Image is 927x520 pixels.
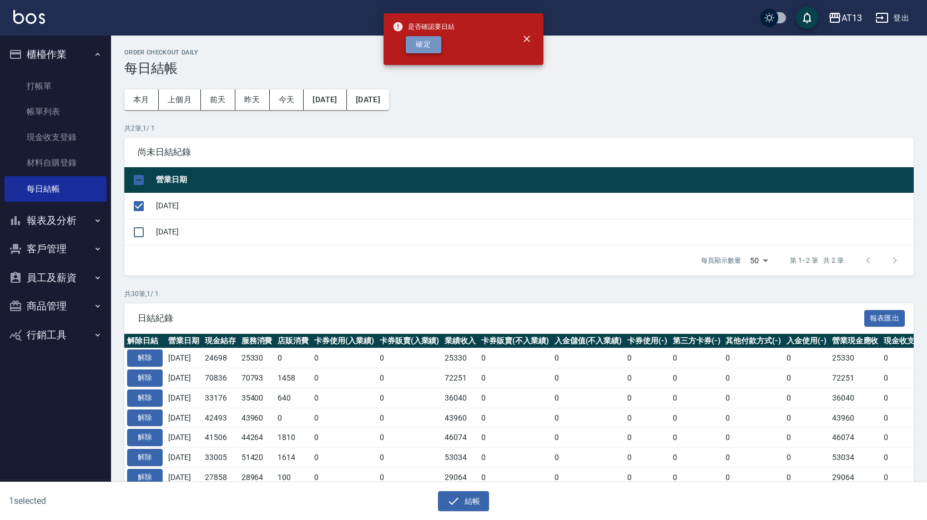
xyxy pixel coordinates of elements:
[784,467,829,487] td: 0
[4,40,107,69] button: 櫃檯作業
[670,448,723,468] td: 0
[478,348,552,368] td: 0
[829,388,881,408] td: 36040
[552,448,625,468] td: 0
[442,368,478,388] td: 72251
[4,263,107,292] button: 員工及薪資
[127,349,163,367] button: 解除
[311,388,377,408] td: 0
[552,368,625,388] td: 0
[202,368,239,388] td: 70836
[723,334,784,348] th: 其他付款方式(-)
[202,388,239,408] td: 33176
[4,99,107,124] a: 帳單列表
[829,348,881,368] td: 25330
[377,467,442,487] td: 0
[124,61,914,76] h3: 每日結帳
[275,428,311,448] td: 1810
[784,448,829,468] td: 0
[124,89,159,110] button: 本月
[871,8,914,28] button: 登出
[275,467,311,487] td: 100
[670,467,723,487] td: 0
[784,334,829,348] th: 入金使用(-)
[275,388,311,408] td: 640
[201,89,235,110] button: 前天
[478,428,552,448] td: 0
[311,408,377,428] td: 0
[275,334,311,348] th: 店販消費
[552,348,625,368] td: 0
[723,368,784,388] td: 0
[829,334,881,348] th: 營業現金應收
[442,428,478,448] td: 46074
[347,89,389,110] button: [DATE]
[624,334,670,348] th: 卡券使用(-)
[202,408,239,428] td: 42493
[165,448,202,468] td: [DATE]
[723,428,784,448] td: 0
[829,408,881,428] td: 43960
[442,408,478,428] td: 43960
[478,408,552,428] td: 0
[377,348,442,368] td: 0
[311,368,377,388] td: 0
[624,368,670,388] td: 0
[165,467,202,487] td: [DATE]
[239,467,275,487] td: 28964
[442,448,478,468] td: 53034
[377,368,442,388] td: 0
[165,408,202,428] td: [DATE]
[165,348,202,368] td: [DATE]
[478,368,552,388] td: 0
[275,348,311,368] td: 0
[442,467,478,487] td: 29064
[442,334,478,348] th: 業績收入
[670,428,723,448] td: 0
[829,467,881,487] td: 29064
[165,428,202,448] td: [DATE]
[124,49,914,56] h2: Order checkout daily
[239,334,275,348] th: 服務消費
[202,448,239,468] td: 33005
[304,89,346,110] button: [DATE]
[784,428,829,448] td: 0
[842,11,862,25] div: AT13
[790,256,844,266] p: 第 1–2 筆 共 2 筆
[138,313,864,324] span: 日結紀錄
[723,348,784,368] td: 0
[442,348,478,368] td: 25330
[624,448,670,468] td: 0
[624,348,670,368] td: 0
[624,388,670,408] td: 0
[275,368,311,388] td: 1458
[275,448,311,468] td: 1614
[745,246,772,276] div: 50
[552,334,625,348] th: 入金儲值(不入業績)
[239,368,275,388] td: 70793
[552,428,625,448] td: 0
[127,469,163,486] button: 解除
[478,334,552,348] th: 卡券販賣(不入業績)
[670,388,723,408] td: 0
[153,193,914,219] td: [DATE]
[202,348,239,368] td: 24698
[165,388,202,408] td: [DATE]
[824,7,866,29] button: AT13
[13,10,45,24] img: Logo
[202,428,239,448] td: 41506
[275,408,311,428] td: 0
[4,206,107,235] button: 報表及分析
[153,167,914,193] th: 營業日期
[311,467,377,487] td: 0
[377,388,442,408] td: 0
[9,494,230,508] h6: 1 selected
[202,467,239,487] td: 27858
[829,368,881,388] td: 72251
[796,7,818,29] button: save
[239,428,275,448] td: 44264
[270,89,304,110] button: 今天
[624,408,670,428] td: 0
[311,448,377,468] td: 0
[552,467,625,487] td: 0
